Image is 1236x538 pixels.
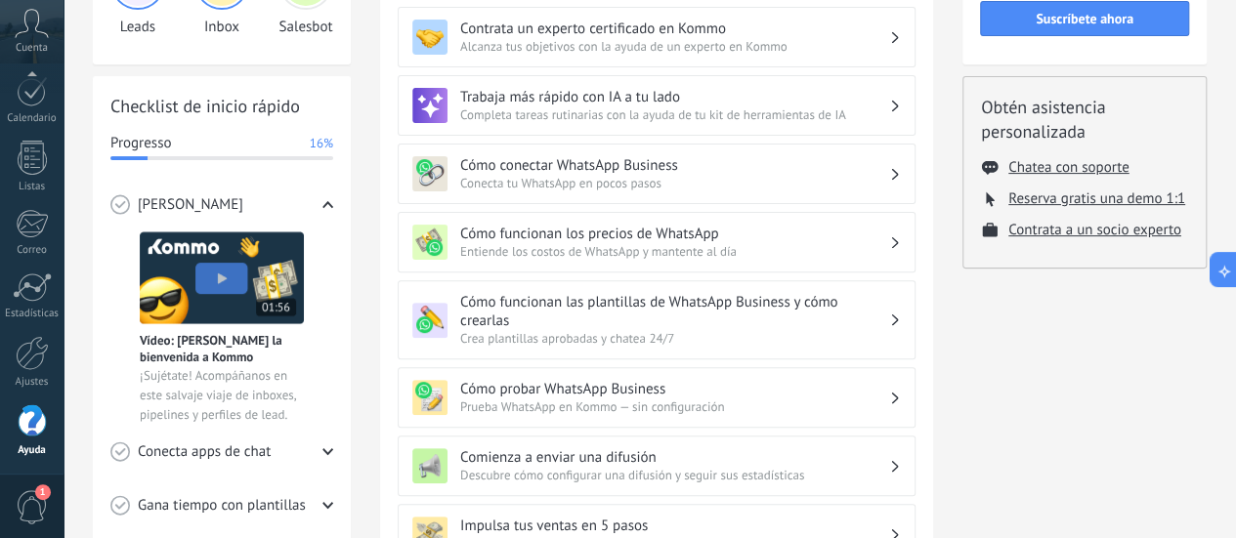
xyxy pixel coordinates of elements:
h3: Cómo probar WhatsApp Business [460,380,889,398]
h3: Impulsa tus ventas en 5 pasos [460,517,889,535]
div: Listas [4,181,61,193]
span: Descubre cómo configurar una difusión y seguir sus estadísticas [460,467,889,483]
h2: Checklist de inicio rápido [110,94,333,118]
span: Crea plantillas aprobadas y chatea 24/7 [460,330,889,347]
h3: Cómo funcionan los precios de WhatsApp [460,225,889,243]
span: Vídeo: [PERSON_NAME] la bienvenida a Kommo [140,332,304,365]
div: Calendario [4,112,61,125]
span: Conecta tu WhatsApp en pocos pasos [460,175,889,191]
div: Ayuda [4,444,61,457]
span: Conecta apps de chat [138,442,271,462]
img: Meet video [140,231,304,324]
button: Contrata a un socio experto [1008,221,1181,239]
span: [PERSON_NAME] [138,195,243,215]
span: Gana tiempo con plantillas [138,496,306,516]
h2: Obtén asistencia personalizada [981,95,1188,144]
span: Progresso [110,134,171,153]
button: Suscríbete ahora [980,1,1189,36]
span: Prueba WhatsApp en Kommo — sin configuración [460,398,889,415]
div: Ajustes [4,376,61,389]
h3: Trabaja más rápido con IA a tu lado [460,88,889,106]
span: Entiende los costos de WhatsApp y mantente al día [460,243,889,260]
button: Chatea con soporte [1008,158,1129,177]
span: Suscríbete ahora [1036,12,1133,25]
button: Reserva gratis una demo 1:1 [1008,189,1185,208]
span: 1 [35,484,51,500]
span: 16% [310,134,333,153]
div: Estadísticas [4,308,61,320]
span: Cuenta [16,42,48,55]
h3: Cómo conectar WhatsApp Business [460,156,889,175]
div: Correo [4,244,61,257]
span: ¡Sujétate! Acompáñanos en este salvaje viaje de inboxes, pipelines y perfiles de lead. [140,366,304,425]
span: Alcanza tus objetivos con la ayuda de un experto en Kommo [460,38,889,55]
h3: Cómo funcionan las plantillas de WhatsApp Business y cómo crearlas [460,293,889,330]
h3: Contrata un experto certificado en Kommo [460,20,889,38]
h3: Comienza a enviar una difusión [460,448,889,467]
span: Completa tareas rutinarias con la ayuda de tu kit de herramientas de IA [460,106,889,123]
